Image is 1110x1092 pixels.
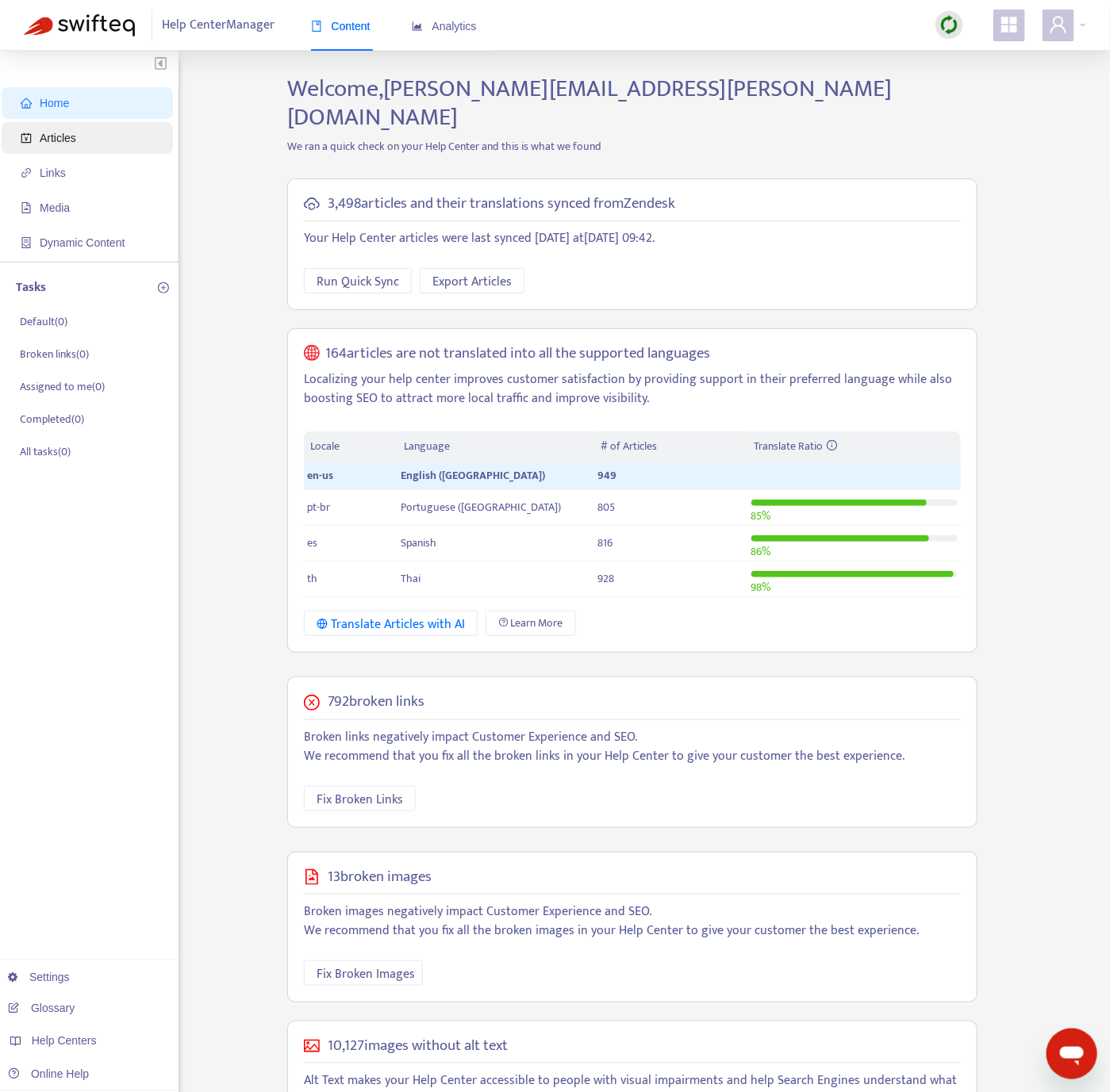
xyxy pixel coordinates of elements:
span: 928 [597,569,614,588]
span: Welcome, [PERSON_NAME][EMAIL_ADDRESS][PERSON_NAME][DOMAIN_NAME] [287,69,892,137]
button: Translate Articles with AI [304,611,478,636]
span: en-us [307,466,333,485]
span: Home [40,97,69,109]
p: Tasks [16,278,46,297]
p: Completed ( 0 ) [20,411,84,427]
span: English ([GEOGRAPHIC_DATA]) [401,466,545,485]
span: Fix Broken Links [317,790,403,810]
span: 86 % [751,542,771,561]
p: Assigned to me ( 0 ) [20,378,105,395]
th: Locale [304,431,398,462]
span: 816 [597,534,613,552]
a: Learn More [486,611,576,636]
span: cloud-sync [304,196,320,212]
h5: 792 broken links [328,693,424,711]
span: global [304,345,320,363]
span: Learn More [511,615,563,632]
span: pt-br [307,498,330,516]
span: file-image [21,202,32,213]
a: Online Help [8,1067,89,1080]
span: Media [40,201,70,214]
span: plus-circle [158,282,169,293]
p: Your Help Center articles were last synced [DATE] at [DATE] 09:42 . [304,229,961,248]
h5: 3,498 articles and their translations synced from Zendesk [328,195,675,213]
span: Analytics [412,20,477,33]
span: Links [40,167,66,179]
img: sync.dc5367851b00ba804db3.png [939,15,959,35]
p: Broken images negatively impact Customer Experience and SEO. We recommend that you fix all the br... [304,902,961,941]
span: 85 % [751,507,771,525]
span: close-circle [304,695,320,711]
a: Settings [8,971,70,983]
span: user [1049,15,1068,34]
a: Glossary [8,1002,75,1014]
span: Export Articles [432,272,512,292]
button: Export Articles [420,268,524,293]
span: Content [311,20,371,33]
span: Help Center Manager [163,10,275,40]
th: Language [398,431,594,462]
button: Fix Broken Links [304,786,416,811]
iframe: Button to launch messaging window [1047,1029,1097,1079]
span: account-book [21,132,32,144]
button: Run Quick Sync [304,268,412,293]
span: 949 [597,466,616,485]
p: Localizing your help center improves customer satisfaction by providing support in their preferre... [304,370,961,408]
p: Broken links ( 0 ) [20,346,89,362]
img: Swifteq [24,14,135,36]
span: area-chart [412,21,423,32]
div: Translate Articles with AI [317,615,465,634]
span: container [21,237,32,248]
span: Fix Broken Images [317,964,415,984]
div: Translate Ratio [755,438,954,455]
span: 805 [597,498,615,516]
span: book [311,21,322,32]
span: Articles [40,132,76,144]
span: Portuguese ([GEOGRAPHIC_DATA]) [401,498,561,516]
span: th [307,569,317,588]
button: Fix Broken Images [304,960,423,986]
span: Dynamic Content [40,236,125,249]
th: # of Articles [594,431,747,462]
span: 98 % [751,578,771,596]
span: es [307,534,317,552]
span: appstore [1000,15,1019,34]
span: link [21,167,32,178]
p: Broken links negatively impact Customer Experience and SEO. We recommend that you fix all the bro... [304,728,961,766]
span: Run Quick Sync [317,272,399,292]
p: Default ( 0 ) [20,313,67,330]
span: picture [304,1038,320,1054]
p: We ran a quick check on your Help Center and this is what we found [275,138,989,155]
p: All tasks ( 0 ) [20,443,71,460]
h5: 164 articles are not translated into all the supported languages [326,345,711,363]
span: Spanish [401,534,436,552]
span: Thai [401,569,421,588]
span: home [21,98,32,109]
span: Help Centers [32,1034,97,1047]
h5: 10,127 images without alt text [328,1037,508,1056]
span: file-image [304,869,320,885]
h5: 13 broken images [328,868,432,887]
